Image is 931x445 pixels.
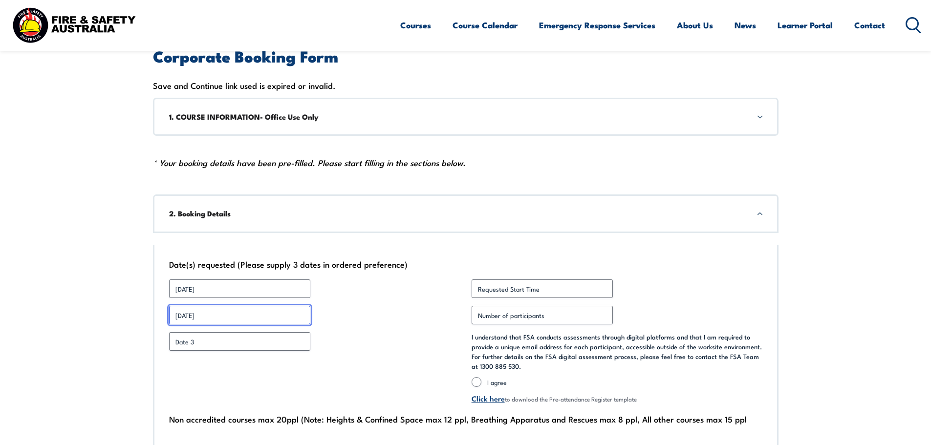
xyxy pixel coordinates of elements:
div: 2. Booking Details [153,194,779,233]
div: Date(s) requested (Please supply 3 dates in ordered preference) [169,257,762,272]
a: Emergency Response Services [539,12,655,38]
em: * Your booking details have been pre-filled. Please start filling in the sections below. [153,156,466,169]
legend: I understand that FSA conducts assessments through digital platforms and that I am required to pr... [472,332,762,371]
input: Requested Start Time [472,279,613,298]
h3: 1. COURSE INFORMATION- Office Use Only [169,111,762,122]
div: Save and Continue link used is expired or invalid. [153,78,779,93]
a: About Us [677,12,713,38]
input: Date 2 [169,306,310,324]
label: I agree [487,377,762,387]
a: News [735,12,756,38]
h2: Corporate Booking Form [153,49,779,63]
input: Number of participants [472,306,613,324]
div: 1. COURSE INFORMATION- Office Use Only [153,98,779,136]
h3: 2. Booking Details [169,208,762,219]
div: to download the Pre-attendance Register template [472,393,762,404]
a: Courses [400,12,431,38]
a: Contact [854,12,885,38]
input: Date 1 [169,279,310,298]
a: Click here [472,393,505,403]
a: Learner Portal [778,12,833,38]
div: Non accredited courses max 20ppl (Note: Heights & Confined Space max 12 ppl, Breathing Apparatus ... [169,412,762,426]
a: Course Calendar [453,12,518,38]
input: Date 3 [169,332,310,351]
